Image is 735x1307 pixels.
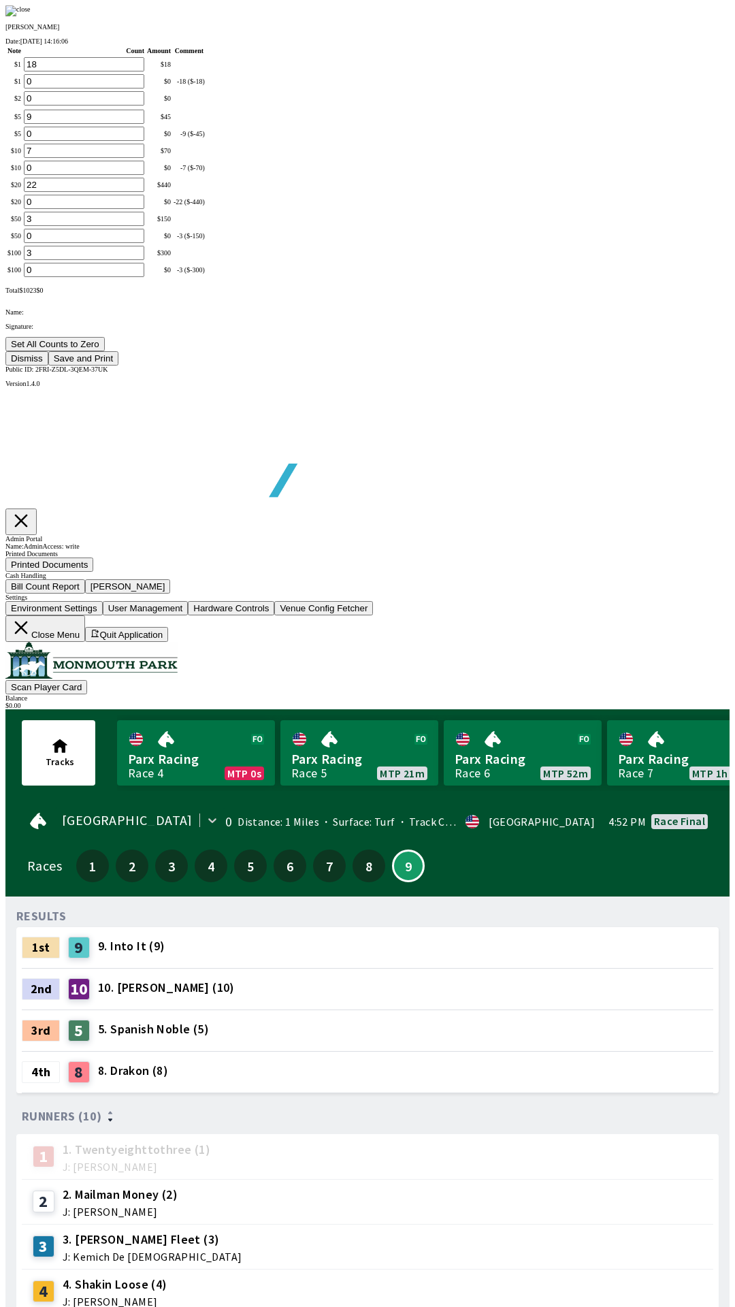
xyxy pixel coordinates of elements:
div: Race 5 [291,768,327,779]
button: Tracks [22,720,95,786]
button: 2 [116,850,148,882]
div: Races [27,860,62,871]
div: Race 7 [618,768,653,779]
div: 0 [225,816,232,827]
div: -3 ($-300) [174,266,205,274]
td: $ 20 [7,194,22,210]
button: Set All Counts to Zero [5,337,105,351]
th: Comment [173,46,206,55]
span: 2FRI-Z5DL-3QEM-37UK [35,366,108,373]
span: 4:52 PM [608,816,646,827]
span: [GEOGRAPHIC_DATA] [62,815,193,826]
span: 3 [159,861,184,871]
span: 2 [119,861,145,871]
button: 6 [274,850,306,882]
div: -9 ($-45) [174,130,205,138]
div: $ 0 [147,130,171,138]
td: $ 5 [7,109,22,125]
span: Track Condition: Firm [395,815,515,828]
th: Note [7,46,22,55]
div: Public ID: [5,366,730,373]
div: $ 0 [147,164,171,172]
div: -7 ($-70) [174,164,205,172]
span: 5. Spanish Noble (5) [98,1020,209,1038]
button: Scan Player Card [5,680,87,694]
span: 3. [PERSON_NAME] Fleet (3) [63,1231,242,1248]
div: 3rd [22,1020,60,1042]
div: $ 0.00 [5,702,730,709]
button: Quit Application [85,627,168,642]
td: $ 20 [7,177,22,193]
span: 1. Twentyeighttothree (1) [63,1141,210,1159]
span: 4 [198,861,224,871]
div: [GEOGRAPHIC_DATA] [489,816,595,827]
td: $ 10 [7,143,22,159]
span: 9. Into It (9) [98,937,165,955]
span: MTP 21m [380,768,425,779]
div: Settings [5,594,730,601]
div: $ 45 [147,113,171,120]
button: 1 [76,850,109,882]
div: Race 6 [455,768,490,779]
div: 2nd [22,978,60,1000]
span: MTP 0s [227,768,261,779]
span: J: [PERSON_NAME] [63,1206,178,1217]
button: 9 [392,850,425,882]
td: $ 100 [7,245,22,261]
button: [PERSON_NAME] [85,579,171,594]
th: Count [23,46,145,55]
div: Cash Handling [5,572,730,579]
a: Parx RacingRace 6MTP 52m [444,720,602,786]
div: 5 [68,1020,90,1042]
span: [DATE] 14:16:06 [20,37,68,45]
td: $ 50 [7,211,22,227]
div: -18 ($-18) [174,78,205,85]
div: $ 0 [147,198,171,206]
td: $ 1 [7,74,22,89]
p: [PERSON_NAME] [5,23,730,31]
span: J: Kemich De [DEMOGRAPHIC_DATA] [63,1251,242,1262]
button: Bill Count Report [5,579,85,594]
span: 2. Mailman Money (2) [63,1186,178,1204]
button: 7 [313,850,346,882]
th: Amount [146,46,171,55]
div: Printed Documents [5,550,730,558]
div: $ 150 [147,215,171,223]
a: Parx RacingRace 5MTP 21m [280,720,438,786]
div: $ 0 [147,266,171,274]
div: $ 0 [147,95,171,102]
span: MTP 52m [543,768,588,779]
button: Environment Settings [5,601,103,615]
button: Venue Config Fetcher [274,601,373,615]
span: 8. Drakon (8) [98,1062,168,1080]
div: Admin Portal [5,535,730,543]
span: J: [PERSON_NAME] [63,1161,210,1172]
div: 2 [33,1191,54,1212]
img: venue logo [5,642,178,679]
td: $ 100 [7,262,22,278]
p: Name: [5,308,730,316]
button: 4 [195,850,227,882]
span: $ 0 [36,287,43,294]
div: 10 [68,978,90,1000]
div: 9 [68,937,90,958]
div: $ 70 [147,147,171,155]
div: 1 [33,1146,54,1167]
button: 3 [155,850,188,882]
span: 1 [80,861,105,871]
div: Race final [654,816,705,826]
span: 7 [316,861,342,871]
div: -3 ($-150) [174,232,205,240]
button: Hardware Controls [188,601,274,615]
div: Runners (10) [22,1110,713,1123]
button: Save and Print [48,351,118,366]
td: $ 1 [7,57,22,72]
div: $ 300 [147,249,171,257]
img: global tote logo [37,387,427,531]
span: Distance: 1 Miles [238,815,319,828]
button: Close Menu [5,615,85,642]
div: $ 18 [147,61,171,68]
button: Printed Documents [5,558,93,572]
div: 4 [33,1280,54,1302]
span: 9 [397,862,420,869]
